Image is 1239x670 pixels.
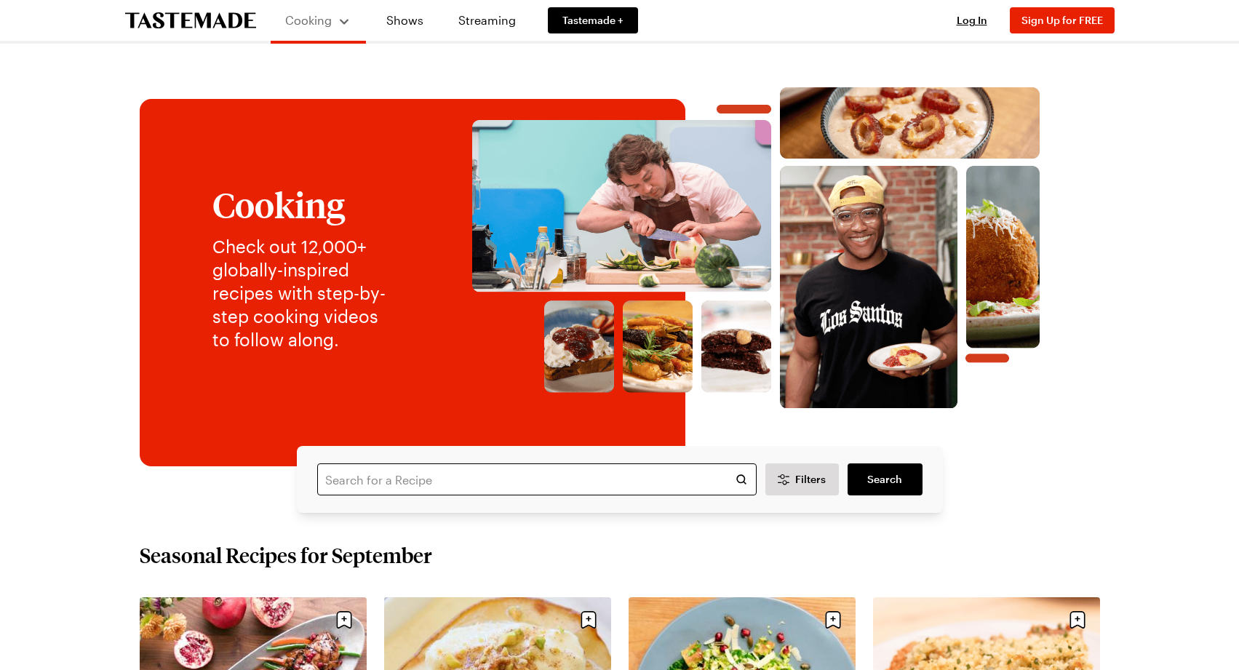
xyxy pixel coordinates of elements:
button: Sign Up for FREE [1010,7,1115,33]
h2: Seasonal Recipes for September [140,542,432,568]
input: Search for a Recipe [317,463,757,495]
a: To Tastemade Home Page [125,12,256,29]
span: Log In [957,14,987,26]
span: Search [867,472,902,487]
button: Cooking [285,6,351,35]
a: filters [848,463,922,495]
img: Explore recipes [427,87,1085,408]
button: Save recipe [819,606,847,634]
h1: Cooking [212,186,398,223]
button: Desktop filters [765,463,840,495]
a: Tastemade + [548,7,638,33]
button: Save recipe [1064,606,1091,634]
span: Sign Up for FREE [1021,14,1103,26]
button: Save recipe [575,606,602,634]
p: Check out 12,000+ globally-inspired recipes with step-by-step cooking videos to follow along. [212,235,398,351]
button: Log In [943,13,1001,28]
span: Cooking [285,13,332,27]
span: Tastemade + [562,13,624,28]
span: Filters [795,472,826,487]
button: Save recipe [330,606,358,634]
